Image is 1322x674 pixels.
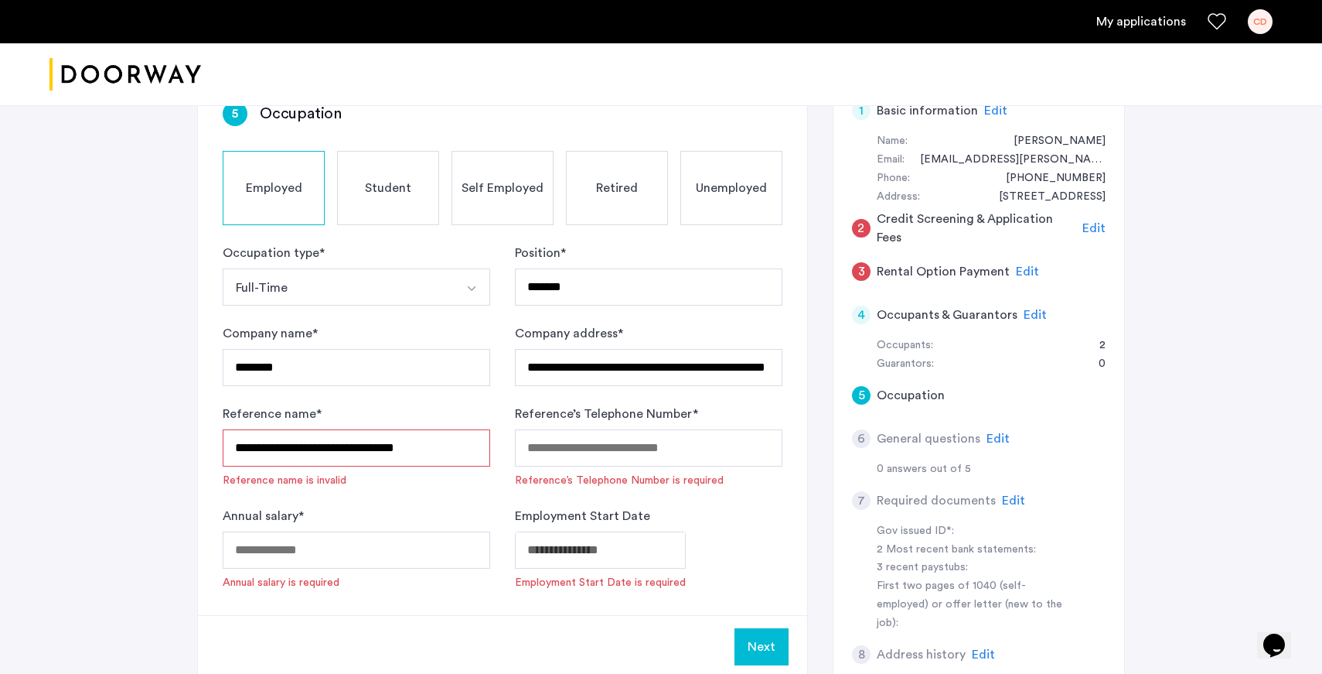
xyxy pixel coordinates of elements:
[734,628,789,665] button: Next
[515,532,686,569] input: Employment Start Date
[223,507,304,525] label: Annual salary *
[972,648,995,661] span: Edit
[1096,12,1186,31] a: My application
[990,169,1106,188] div: +16108066156
[223,101,247,126] div: 5
[1083,355,1106,374] div: 0
[1208,12,1226,31] a: Favorites
[223,324,318,343] label: Company name *
[596,179,638,197] span: Retired
[453,269,490,306] button: Select option
[515,473,782,488] span: Reference’s Telephone Number is required
[515,405,698,423] label: Reference’s Telephone Number *
[877,101,978,120] h5: Basic information
[877,132,908,151] div: Name:
[852,491,871,510] div: 7
[877,337,933,355] div: Occupants:
[877,645,966,664] h5: Address history
[986,433,1010,445] span: Edit
[223,269,454,306] button: Select option
[223,405,322,423] label: Reference name *
[852,262,871,281] div: 3
[877,577,1072,633] div: First two pages of 1040 (self-employed) or offer letter (new to the job):
[984,104,1007,117] span: Edit
[983,188,1106,207] div: 16 Caltha Road
[246,179,302,197] span: Employed
[852,219,871,238] div: 2
[465,282,478,295] img: arrow
[1016,265,1039,278] span: Edit
[1082,222,1106,234] span: Edit
[877,306,1017,324] h5: Occupants & Guarantors
[852,101,871,120] div: 1
[877,262,1010,281] h5: Rental Option Payment
[877,188,920,207] div: Address:
[877,386,945,405] h5: Occupation
[365,179,411,197] span: Student
[852,386,871,405] div: 5
[877,541,1072,559] div: 2 Most recent bank statements:
[515,507,650,525] label: Employment Start Date
[1002,494,1025,507] span: Edit
[905,151,1106,169] div: cormac.m.delaney@gmail.com
[877,151,905,169] div: Email:
[49,46,201,104] img: logo
[462,179,543,197] span: Self Employed
[877,491,996,510] h5: Required documents
[1248,9,1273,34] div: CD
[877,559,1072,577] div: 3 recent paystubs:
[877,460,1106,479] div: 0 answers out of 5
[515,324,623,343] label: Company address *
[1257,612,1307,659] iframe: chat widget
[877,210,1077,247] h5: Credit Screening & Application Fees
[852,645,871,664] div: 8
[515,575,686,590] span: Employment Start Date is required
[877,429,980,448] h5: General questions
[852,306,871,324] div: 4
[49,46,201,104] a: Cazamio logo
[223,575,339,590] div: Annual salary is required
[223,473,490,488] span: Reference name is invalid
[1024,309,1047,321] span: Edit
[877,355,934,374] div: Guarantors:
[877,169,910,188] div: Phone:
[852,429,871,448] div: 6
[1084,337,1106,355] div: 2
[515,244,566,262] label: Position *
[223,244,325,262] label: Occupation type *
[998,132,1106,151] div: Cormac Delaney
[260,103,342,125] h3: Occupation
[877,522,1072,541] div: Gov issued ID*:
[696,179,767,197] span: Unemployed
